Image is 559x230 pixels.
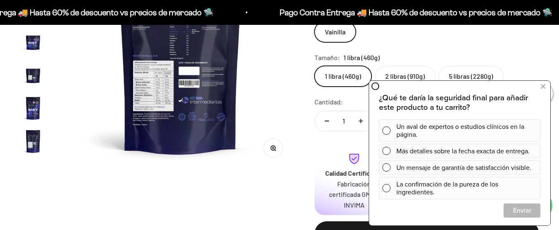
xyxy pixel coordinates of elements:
[20,29,46,58] button: Ir al artículo 4
[20,95,46,124] button: Ir al artículo 6
[314,97,343,107] label: Cantidad:
[20,62,46,91] button: Ir al artículo 5
[315,111,339,131] button: Reducir cantidad
[20,128,46,155] img: Proteína Whey - Vainilla
[20,62,46,88] img: Proteína Whey - Vainilla
[325,169,383,177] strong: Calidad Certificada:
[369,80,550,225] iframe: zigpoll-iframe
[20,128,46,157] button: Ir al artículo 7
[324,179,384,211] p: Fabricación certificada GMP e INVIMA
[20,95,46,121] img: Proteína Whey - Vainilla
[20,29,46,55] img: Proteína Whey - Vainilla
[314,52,340,63] legend: Tamaño:
[46,6,319,19] p: Pago Contra Entrega 🚚 Hasta 60% de descuento vs precios de mercado 🛸
[343,52,380,63] span: 1 libra (460g)
[349,111,373,131] button: Aumentar cantidad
